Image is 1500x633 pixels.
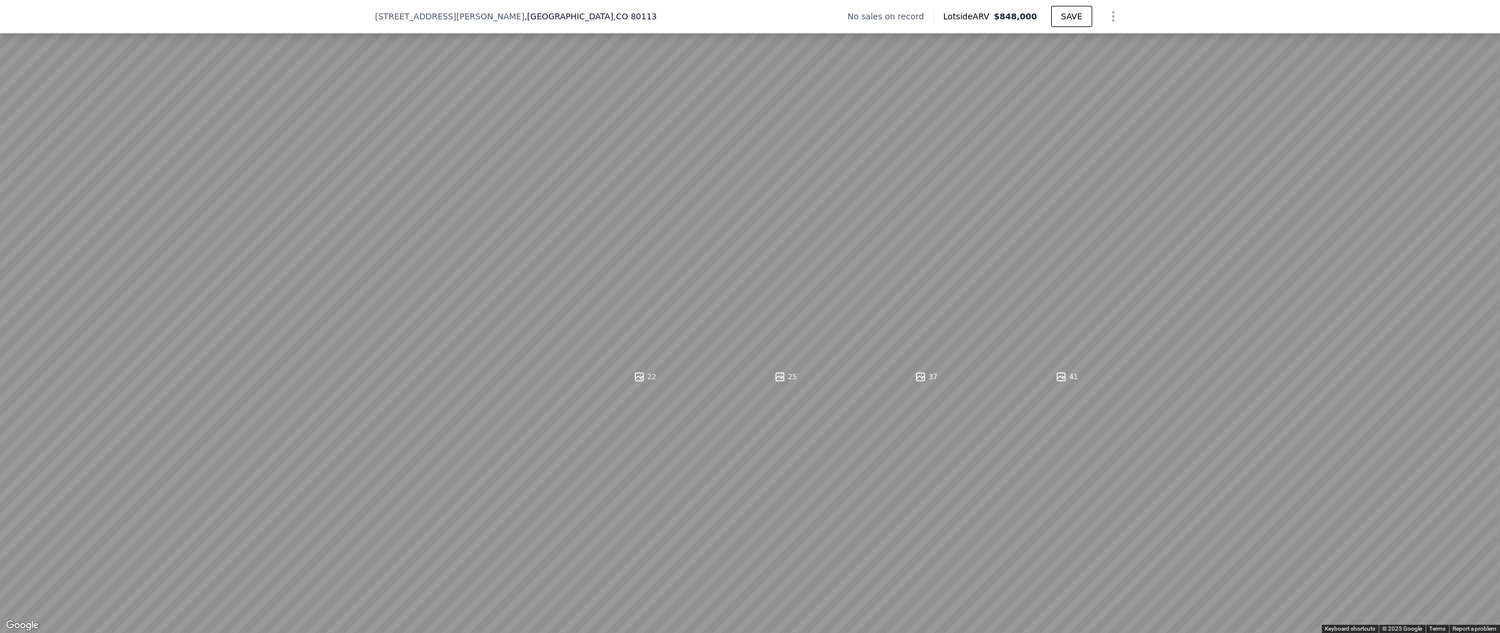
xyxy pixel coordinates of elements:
[613,12,657,21] span: , CO 80113
[524,11,657,22] span: , [GEOGRAPHIC_DATA]
[1051,6,1092,27] button: SAVE
[848,11,933,22] div: No sales on record
[943,11,994,22] span: Lotside ARV
[1055,371,1078,383] div: 41
[915,371,937,383] div: 37
[633,371,656,383] div: 22
[1102,5,1125,28] button: Show Options
[774,371,797,383] div: 25
[994,12,1037,21] span: $848,000
[375,11,524,22] span: [STREET_ADDRESS][PERSON_NAME]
